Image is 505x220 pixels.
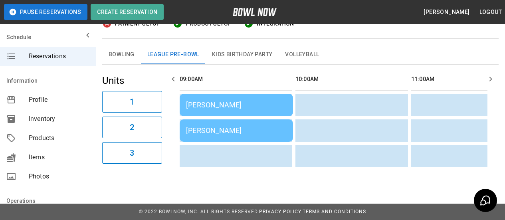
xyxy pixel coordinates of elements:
[186,101,287,109] div: [PERSON_NAME]
[102,91,162,113] button: 1
[102,74,162,87] h5: Units
[29,153,89,162] span: Items
[186,126,287,135] div: [PERSON_NAME]
[303,209,366,214] a: Terms and Conditions
[259,209,301,214] a: Privacy Policy
[29,172,89,181] span: Photos
[102,45,141,64] button: Bowling
[102,45,499,64] div: inventory tabs
[233,8,277,16] img: logo
[476,5,505,20] button: Logout
[29,95,89,105] span: Profile
[130,95,134,108] h6: 1
[29,133,89,143] span: Products
[91,4,164,20] button: Create Reservation
[295,68,408,91] th: 10:00AM
[130,121,134,134] h6: 2
[420,5,473,20] button: [PERSON_NAME]
[130,147,134,159] h6: 3
[102,142,162,164] button: 3
[102,117,162,138] button: 2
[29,52,89,61] span: Reservations
[29,114,89,124] span: Inventory
[180,68,292,91] th: 09:00AM
[4,4,87,20] button: Pause Reservations
[141,45,206,64] button: League Pre-Bowl
[279,45,325,64] button: Volleyball
[206,45,279,64] button: Kids Birthday Party
[139,209,259,214] span: © 2022 BowlNow, Inc. All Rights Reserved.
